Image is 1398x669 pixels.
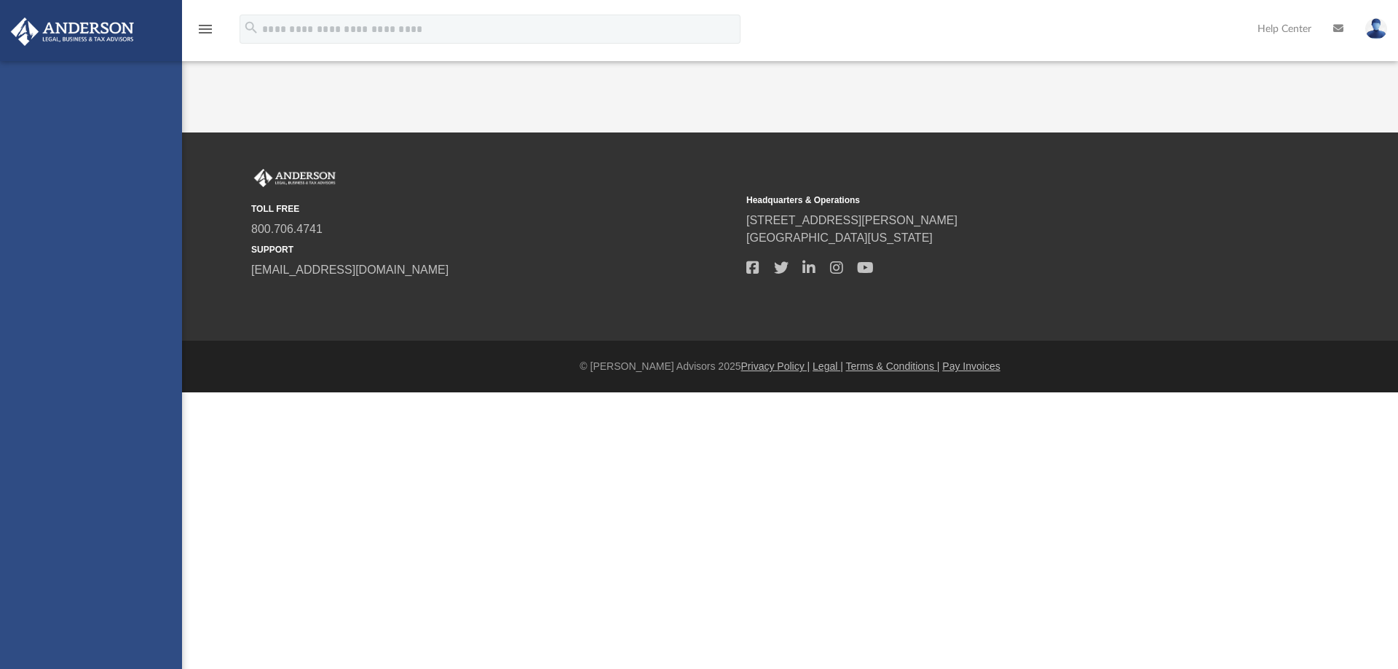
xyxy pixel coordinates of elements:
img: Anderson Advisors Platinum Portal [251,169,339,188]
a: 800.706.4741 [251,223,323,235]
a: Legal | [813,360,843,372]
i: search [243,20,259,36]
a: Terms & Conditions | [846,360,940,372]
small: SUPPORT [251,243,736,256]
small: Headquarters & Operations [746,194,1231,207]
a: [EMAIL_ADDRESS][DOMAIN_NAME] [251,264,449,276]
a: menu [197,28,214,38]
a: [STREET_ADDRESS][PERSON_NAME] [746,214,957,226]
div: © [PERSON_NAME] Advisors 2025 [182,359,1398,374]
i: menu [197,20,214,38]
img: User Pic [1365,18,1387,39]
a: Privacy Policy | [741,360,810,372]
img: Anderson Advisors Platinum Portal [7,17,138,46]
a: Pay Invoices [942,360,1000,372]
small: TOLL FREE [251,202,736,215]
a: [GEOGRAPHIC_DATA][US_STATE] [746,231,933,244]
